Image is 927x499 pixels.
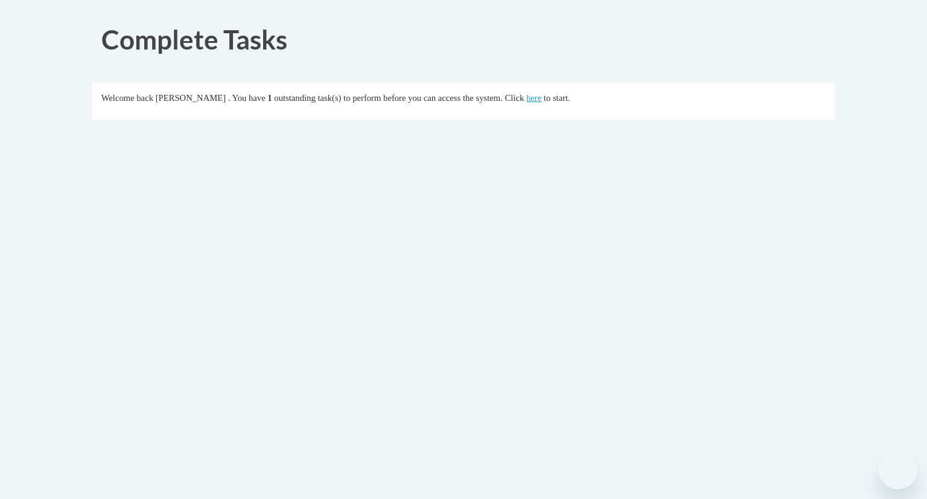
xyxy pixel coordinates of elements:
span: Complete Tasks [101,24,287,55]
span: 1 [267,93,272,103]
span: . You have [228,93,266,103]
span: [PERSON_NAME] [156,93,226,103]
span: outstanding task(s) to perform before you can access the system. Click [274,93,524,103]
span: to start. [544,93,570,103]
span: Welcome back [101,93,153,103]
a: here [526,93,541,103]
iframe: Button to launch messaging window [879,451,917,489]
